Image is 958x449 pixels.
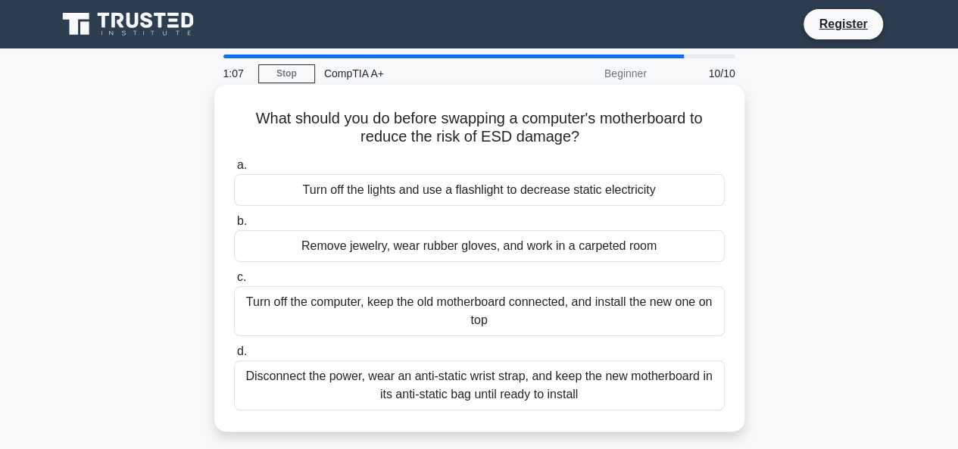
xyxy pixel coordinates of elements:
div: Turn off the lights and use a flashlight to decrease static electricity [234,174,725,206]
div: CompTIA A+ [315,58,523,89]
div: Beginner [523,58,656,89]
a: Register [810,14,876,33]
span: d. [237,345,247,357]
div: Turn off the computer, keep the old motherboard connected, and install the new one on top [234,286,725,336]
span: b. [237,214,247,227]
span: a. [237,158,247,171]
div: 10/10 [656,58,744,89]
span: c. [237,270,246,283]
div: Remove jewelry, wear rubber gloves, and work in a carpeted room [234,230,725,262]
div: Disconnect the power, wear an anti-static wrist strap, and keep the new motherboard in its anti-s... [234,360,725,410]
a: Stop [258,64,315,83]
h5: What should you do before swapping a computer's motherboard to reduce the risk of ESD damage? [232,109,726,147]
div: 1:07 [214,58,258,89]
